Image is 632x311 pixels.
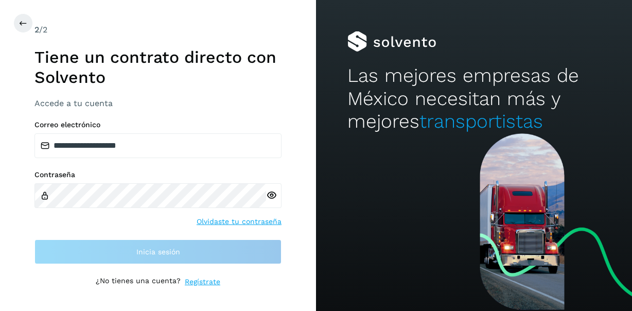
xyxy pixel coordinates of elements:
h1: Tiene un contrato directo con Solvento [34,47,282,87]
a: Regístrate [185,277,220,287]
span: transportistas [419,110,543,132]
p: ¿No tienes una cuenta? [96,277,181,287]
button: Inicia sesión [34,239,282,264]
h2: Las mejores empresas de México necesitan más y mejores [347,64,600,133]
a: Olvidaste tu contraseña [197,216,282,227]
h3: Accede a tu cuenta [34,98,282,108]
label: Correo electrónico [34,120,282,129]
label: Contraseña [34,170,282,179]
span: Inicia sesión [136,248,180,255]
